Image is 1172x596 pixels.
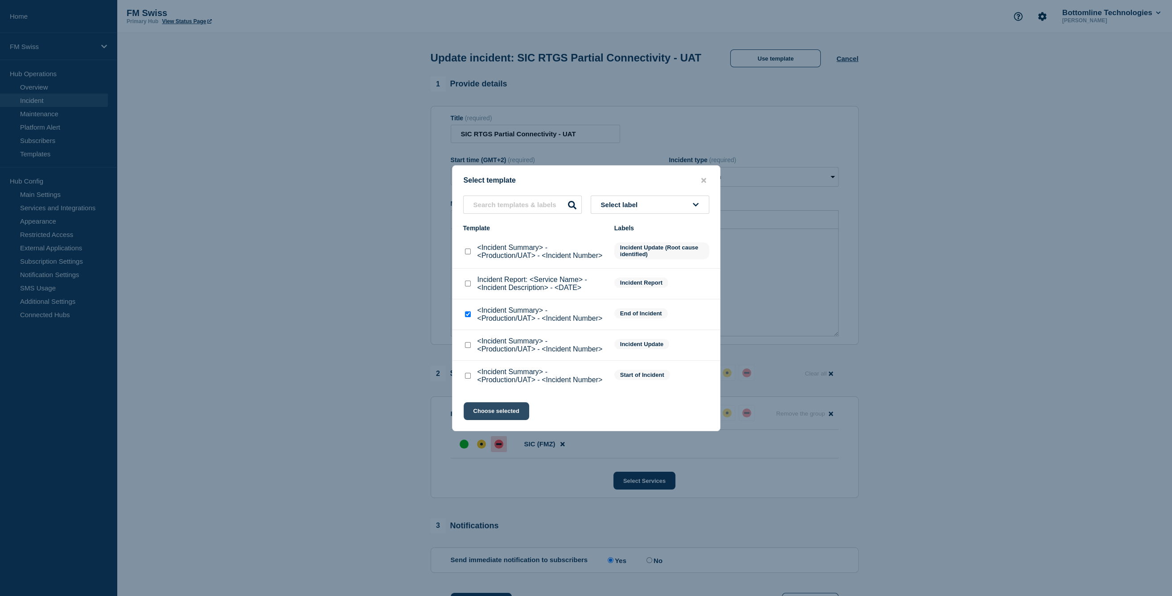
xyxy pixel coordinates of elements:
[614,308,668,318] span: End of Incident
[464,402,529,420] button: Choose selected
[614,225,709,232] div: Labels
[601,201,642,208] span: Select label
[614,242,709,259] span: Incident Update (Root cause identified)
[614,278,668,288] span: Incident Report
[699,176,709,185] button: close button
[465,249,471,254] input: <Incident Summary> - <Production/UAT> - <Incident Number> checkbox
[465,342,471,348] input: <Incident Summary> - <Production/UAT> - <Incident Number> checkbox
[477,337,605,353] p: <Incident Summary> - <Production/UAT> - <Incident Number>
[614,370,670,380] span: Start of Incident
[477,244,605,260] p: <Incident Summary> - <Production/UAT> - <Incident Number>
[465,311,471,317] input: <Incident Summary> - <Production/UAT> - <Incident Number> checkbox
[614,339,670,349] span: Incident Update
[452,176,720,185] div: Select template
[463,196,582,214] input: Search templates & labels
[477,368,605,384] p: <Incident Summary> - <Production/UAT> - <Incident Number>
[477,276,605,292] p: Incident Report: <Service Name> - <Incident Description> - <DATE>
[465,373,471,379] input: <Incident Summary> - <Production/UAT> - <Incident Number> checkbox
[463,225,605,232] div: Template
[477,306,605,322] p: <Incident Summary> - <Production/UAT> - <Incident Number>
[465,281,471,286] input: Incident Report: <Service Name> - <Incident Description> - <DATE> checkbox
[591,196,709,214] button: Select label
